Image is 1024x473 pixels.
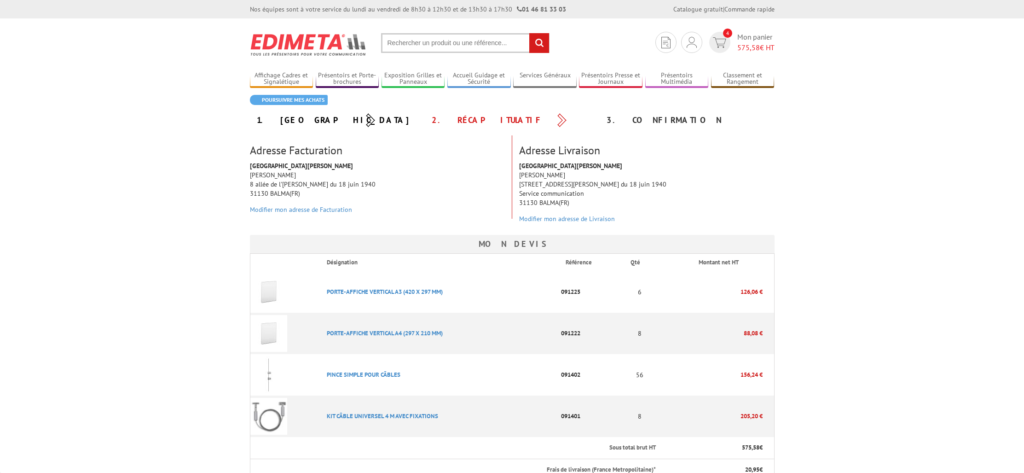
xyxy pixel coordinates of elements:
td: 6 [623,271,657,313]
span: 575,58 [742,444,759,451]
a: Modifier mon adresse de Facturation [250,205,352,214]
div: Nos équipes sont à votre service du lundi au vendredi de 8h30 à 12h30 et de 13h30 à 17h30 [250,5,566,14]
h3: Adresse Facturation [250,145,505,157]
a: Modifier mon adresse de Livraison [519,215,615,223]
div: [PERSON_NAME] [STREET_ADDRESS][PERSON_NAME] du 18 juin 1940 Service communication 31130 BALMA(FR) [512,161,781,228]
div: 3. Confirmation [600,112,775,128]
th: Qté [623,254,657,271]
a: PORTE-AFFICHE VERTICAL A4 (297 X 210 MM) [327,329,443,337]
a: Présentoirs et Porte-brochures [316,71,379,87]
td: 56 [623,354,657,396]
p: 091225 [558,284,623,300]
td: 8 [623,396,657,437]
a: Catalogue gratuit [673,5,723,13]
a: Commande rapide [724,5,775,13]
img: PINCE SIMPLE POUR CâBLES [250,356,287,393]
a: devis rapide 4 Mon panier 575,58€ HT [707,32,775,53]
a: 1. [GEOGRAPHIC_DATA] [257,115,411,125]
p: 156,24 € [657,367,763,383]
strong: 01 46 81 33 03 [517,5,566,13]
img: PORTE-AFFICHE VERTICAL A4 (297 X 210 MM) [250,315,287,352]
img: devis rapide [661,37,671,48]
a: Affichage Cadres et Signalétique [250,71,313,87]
input: rechercher [529,33,549,53]
span: Mon panier [737,32,775,53]
a: Accueil Guidage et Sécurité [447,71,511,87]
a: Poursuivre mes achats [250,95,328,105]
img: PORTE-AFFICHE VERTICAL A3 (420 X 297 MM) [250,274,287,310]
div: 2. Récapitulatif [425,112,600,128]
h3: Mon devis [250,235,775,253]
td: 8 [623,313,657,354]
img: devis rapide [713,37,726,48]
input: Rechercher un produit ou une référence... [381,33,550,53]
th: Sous total brut HT [250,437,657,459]
a: Classement et Rangement [711,71,775,87]
th: Désignation [319,254,559,271]
p: 205,20 € [657,408,763,424]
span: 575,58 [737,43,760,52]
strong: [GEOGRAPHIC_DATA][PERSON_NAME] [519,162,622,170]
p: 091401 [558,408,623,424]
span: € HT [737,42,775,53]
strong: [GEOGRAPHIC_DATA][PERSON_NAME] [250,162,353,170]
h3: Adresse Livraison [519,145,775,157]
a: PORTE-AFFICHE VERTICAL A3 (420 X 297 MM) [327,288,443,296]
th: Référence [558,254,623,271]
img: Edimeta [250,28,367,62]
img: devis rapide [687,37,697,48]
a: Exposition Grilles et Panneaux [382,71,445,87]
a: Services Généraux [513,71,577,87]
p: Montant net HT [664,258,773,267]
p: 88,08 € [657,325,763,341]
div: | [673,5,775,14]
p: € [664,444,763,452]
p: 091222 [558,325,623,341]
a: Présentoirs Presse et Journaux [579,71,642,87]
a: Présentoirs Multimédia [645,71,709,87]
div: [PERSON_NAME] 8 allée de l'[PERSON_NAME] du 18 juin 1940 31130 BALMA(FR) [243,161,512,219]
p: 126,06 € [657,284,763,300]
img: KIT CâBLE UNIVERSEL 4 M AVEC FIXATIONS [250,398,287,435]
p: 091402 [558,367,623,383]
span: 4 [723,29,732,38]
a: PINCE SIMPLE POUR CâBLES [327,371,400,379]
a: KIT CâBLE UNIVERSEL 4 M AVEC FIXATIONS [327,412,438,420]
